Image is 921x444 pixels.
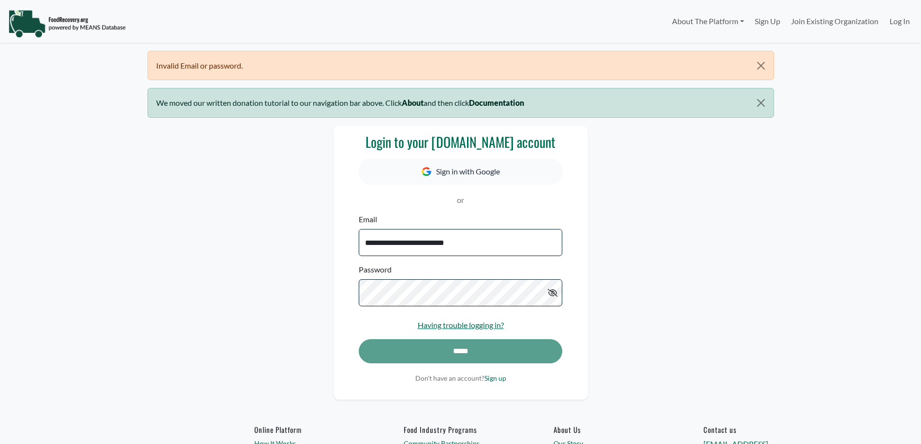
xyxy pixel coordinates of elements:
[554,425,667,434] a: About Us
[147,51,774,80] div: Invalid Email or password.
[8,9,126,38] img: NavigationLogo_FoodRecovery-91c16205cd0af1ed486a0f1a7774a6544ea792ac00100771e7dd3ec7c0e58e41.png
[786,12,884,31] a: Join Existing Organization
[884,12,915,31] a: Log In
[359,194,562,206] p: or
[359,134,562,150] h3: Login to your [DOMAIN_NAME] account
[666,12,749,31] a: About The Platform
[359,158,562,185] button: Sign in with Google
[404,425,517,434] h6: Food Industry Programs
[147,88,774,117] div: We moved our written donation tutorial to our navigation bar above. Click and then click
[703,425,817,434] h6: Contact us
[748,88,773,117] button: Close
[254,425,367,434] h6: Online Platform
[402,98,424,107] b: About
[484,374,506,382] a: Sign up
[749,12,786,31] a: Sign Up
[748,51,773,80] button: Close
[359,264,392,275] label: Password
[359,373,562,383] p: Don't have an account?
[469,98,524,107] b: Documentation
[359,214,377,225] label: Email
[418,320,504,329] a: Having trouble logging in?
[422,167,431,176] img: Google Icon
